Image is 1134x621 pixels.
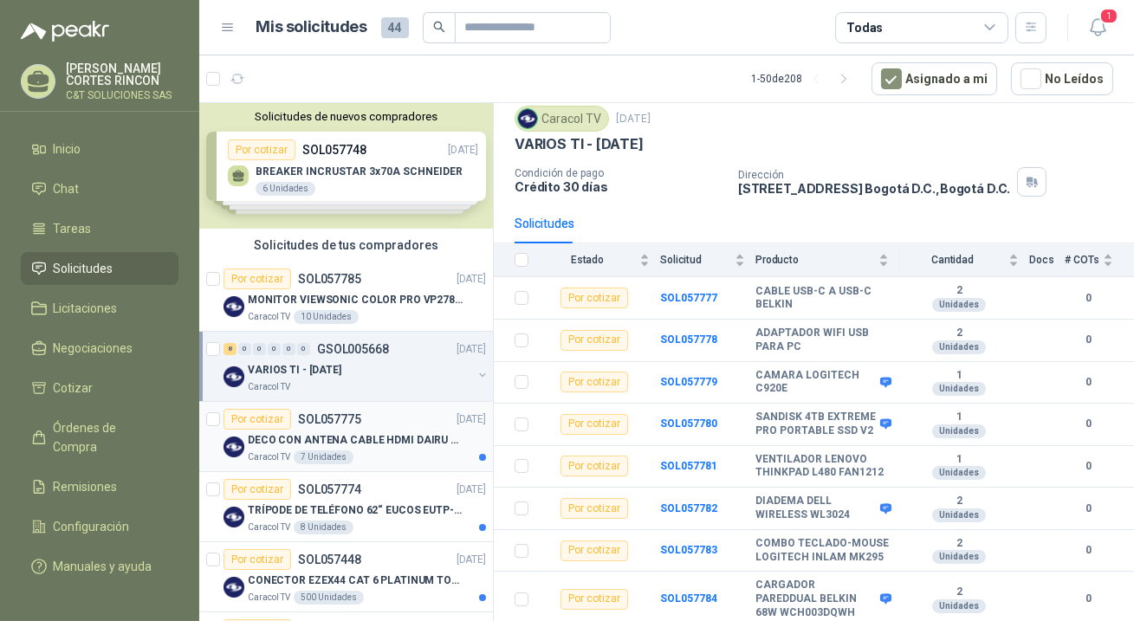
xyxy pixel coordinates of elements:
[561,498,628,519] div: Por cotizar
[224,296,244,317] img: Company Logo
[199,103,493,229] div: Solicitudes de nuevos compradoresPor cotizarSOL057748[DATE] BREAKER INCRUSTAR 3x70A SCHNEIDER6 Un...
[660,502,717,514] b: SOL057782
[298,273,361,285] p: SOL057785
[755,327,889,353] b: ADAPTADOR WIFI USB PARA PC
[1082,12,1113,43] button: 1
[54,418,162,456] span: Órdenes de Compra
[660,243,755,277] th: Solicitud
[899,495,1019,508] b: 2
[66,90,178,100] p: C&T SOLUCIONES SAS
[755,453,889,480] b: VENTILADOR LENOVO THINKPAD L480 FAN1212
[248,362,341,378] p: VARIOS TI - [DATE]
[199,229,493,262] div: Solicitudes de tus compradores
[248,292,463,308] p: MONITOR VIEWSONIC COLOR PRO VP2786-4K
[515,179,724,194] p: Crédito 30 días
[298,483,361,495] p: SOL057774
[248,502,463,519] p: TRÍPODE DE TELÉFONO 62“ EUCOS EUTP-010
[224,507,244,527] img: Company Logo
[561,456,628,476] div: Por cotizar
[660,333,717,346] a: SOL057778
[317,343,389,355] p: GSOL005668
[932,508,986,522] div: Unidades
[54,179,80,198] span: Chat
[1065,332,1113,348] b: 0
[1065,254,1099,266] span: # COTs
[932,424,986,438] div: Unidades
[21,470,178,503] a: Remisiones
[932,550,986,564] div: Unidades
[1065,290,1113,307] b: 0
[660,460,717,472] a: SOL057781
[224,437,244,457] img: Company Logo
[248,450,290,464] p: Caracol TV
[21,332,178,365] a: Negociaciones
[755,254,875,266] span: Producto
[248,310,290,324] p: Caracol TV
[199,472,493,542] a: Por cotizarSOL057774[DATE] Company LogoTRÍPODE DE TELÉFONO 62“ EUCOS EUTP-010Caracol TV8 Unidades
[1065,542,1113,559] b: 0
[54,557,152,576] span: Manuales y ayuda
[21,212,178,245] a: Tareas
[660,592,717,605] a: SOL057784
[248,572,463,589] p: CONECTOR EZEX44 CAT 6 PLATINUM TOOLS
[1065,501,1113,517] b: 0
[248,432,463,449] p: DECO CON ANTENA CABLE HDMI DAIRU DR90014
[54,477,118,496] span: Remisiones
[660,544,717,556] a: SOL057783
[54,517,130,536] span: Configuración
[1099,8,1118,24] span: 1
[899,243,1029,277] th: Cantidad
[54,299,118,318] span: Licitaciones
[238,343,251,355] div: 0
[660,292,717,304] a: SOL057777
[518,109,537,128] img: Company Logo
[1065,458,1113,475] b: 0
[660,376,717,388] a: SOL057779
[755,411,876,437] b: SANDISK 4TB EXTREME PRO PORTABLE SSD V2
[899,284,1019,298] b: 2
[224,268,291,289] div: Por cotizar
[755,285,889,312] b: CABLE USB-C A USB-C BELKIN
[21,172,178,205] a: Chat
[1065,243,1134,277] th: # COTs
[224,577,244,598] img: Company Logo
[899,254,1005,266] span: Cantidad
[199,542,493,612] a: Por cotizarSOL057448[DATE] Company LogoCONECTOR EZEX44 CAT 6 PLATINUM TOOLSCaracol TV500 Unidades
[256,15,367,40] h1: Mis solicitudes
[54,378,94,398] span: Cotizar
[515,167,724,179] p: Condición de pago
[294,521,353,534] div: 8 Unidades
[21,133,178,165] a: Inicio
[21,411,178,463] a: Órdenes de Compra
[932,382,986,396] div: Unidades
[899,537,1019,551] b: 2
[539,254,636,266] span: Estado
[224,409,291,430] div: Por cotizar
[54,339,133,358] span: Negociaciones
[381,17,409,38] span: 44
[224,339,489,394] a: 8 0 0 0 0 0 GSOL005668[DATE] Company LogoVARIOS TI - [DATE]Caracol TV
[872,62,997,95] button: Asignado a mi
[21,510,178,543] a: Configuración
[561,372,628,392] div: Por cotizar
[21,292,178,325] a: Licitaciones
[660,254,731,266] span: Solicitud
[755,243,899,277] th: Producto
[457,482,486,498] p: [DATE]
[199,262,493,332] a: Por cotizarSOL057785[DATE] Company LogoMONITOR VIEWSONIC COLOR PRO VP2786-4KCaracol TV10 Unidades
[899,327,1019,340] b: 2
[253,343,266,355] div: 0
[294,450,353,464] div: 7 Unidades
[1011,62,1113,95] button: No Leídos
[54,139,81,158] span: Inicio
[297,343,310,355] div: 0
[224,366,244,387] img: Company Logo
[755,369,876,396] b: CAMARA LOGITECH C920E
[515,135,644,153] p: VARIOS TI - [DATE]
